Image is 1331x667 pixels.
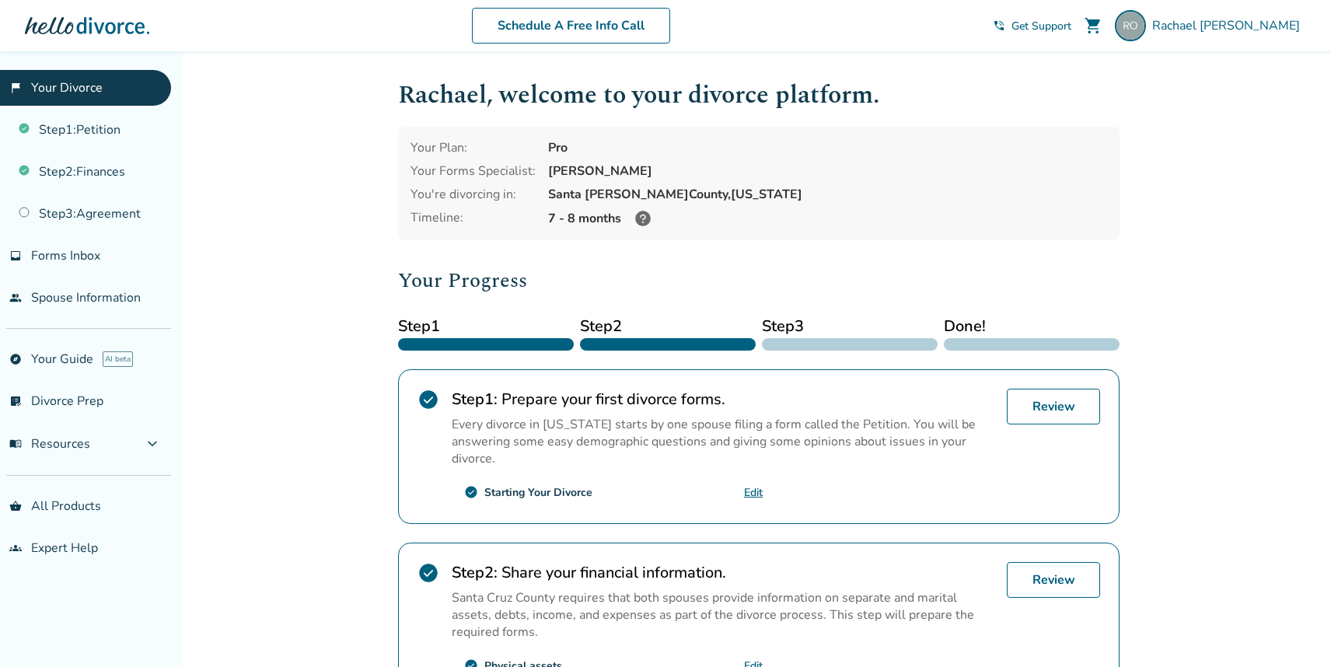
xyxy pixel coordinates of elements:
span: check_circle [417,562,439,584]
span: Step 3 [762,315,938,338]
a: Edit [744,485,763,500]
div: Santa [PERSON_NAME] County, [US_STATE] [548,186,1107,203]
a: Schedule A Free Info Call [472,8,670,44]
span: Step 1 [398,315,574,338]
span: menu_book [9,438,22,450]
a: Review [1007,562,1100,598]
div: Starting Your Divorce [484,485,592,500]
div: Pro [548,139,1107,156]
span: explore [9,353,22,365]
img: o.rachael@gmail.com [1115,10,1146,41]
span: Done! [944,315,1120,338]
div: Your Plan: [410,139,536,156]
h2: Prepare your first divorce forms. [452,389,994,410]
span: Forms Inbox [31,247,100,264]
h1: Rachael , welcome to your divorce platform. [398,76,1120,114]
p: Santa Cruz County requires that both spouses provide information on separate and marital assets, ... [452,589,994,641]
div: 7 - 8 months [548,209,1107,228]
span: shopping_cart [1084,16,1102,35]
span: people [9,292,22,304]
a: Review [1007,389,1100,424]
div: Timeline: [410,209,536,228]
span: groups [9,542,22,554]
span: shopping_basket [9,500,22,512]
span: phone_in_talk [993,19,1005,32]
span: expand_more [143,435,162,453]
p: Every divorce in [US_STATE] starts by one spouse filing a form called the Petition. You will be a... [452,416,994,467]
span: check_circle [464,485,478,499]
strong: Step 2 : [452,562,498,583]
h2: Share your financial information. [452,562,994,583]
div: Your Forms Specialist: [410,162,536,180]
span: Resources [9,435,90,452]
span: flag_2 [9,82,22,94]
span: Step 2 [580,315,756,338]
div: [PERSON_NAME] [548,162,1107,180]
span: inbox [9,250,22,262]
iframe: Chat Widget [1253,592,1331,667]
span: Get Support [1011,19,1071,33]
strong: Step 1 : [452,389,498,410]
span: Rachael [PERSON_NAME] [1152,17,1306,34]
div: You're divorcing in: [410,186,536,203]
span: check_circle [417,389,439,410]
a: phone_in_talkGet Support [993,19,1071,33]
span: AI beta [103,351,133,367]
span: list_alt_check [9,395,22,407]
h2: Your Progress [398,265,1120,296]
